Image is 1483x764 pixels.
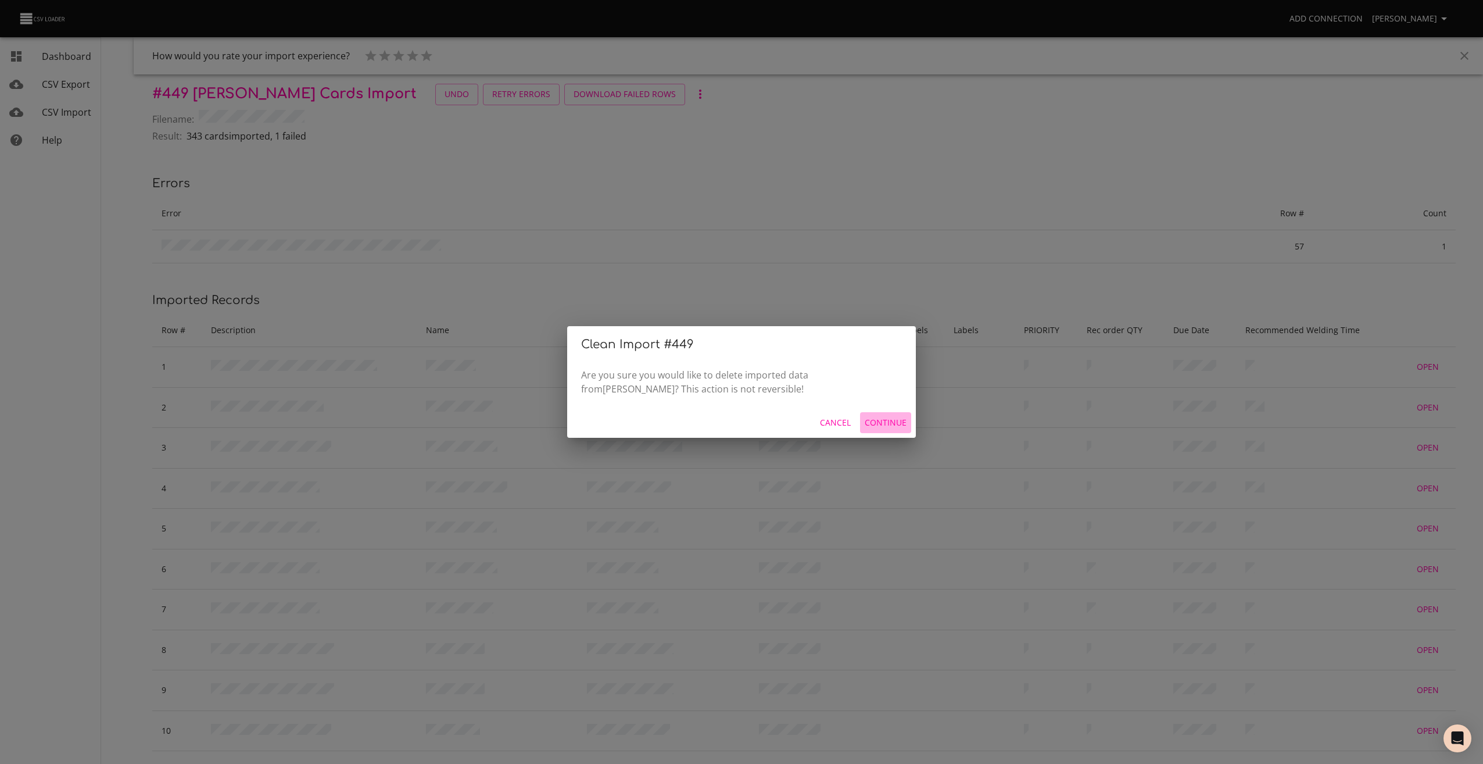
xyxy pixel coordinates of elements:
p: Are you sure you would like to delete imported data from [PERSON_NAME] ? This action is not rever... [581,368,902,396]
button: Continue [860,412,911,434]
span: Cancel [820,416,851,430]
button: Cancel [815,412,855,434]
span: Continue [865,416,907,430]
h2: Clean Import # 449 [581,335,902,354]
div: Open Intercom Messenger [1443,724,1471,752]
